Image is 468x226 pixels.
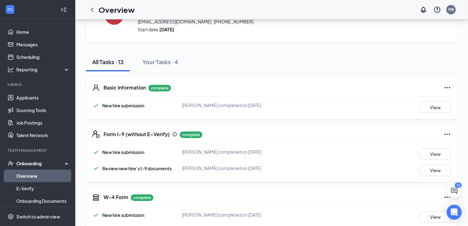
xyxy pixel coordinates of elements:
div: Your Tasks · 4 [142,58,178,66]
a: Scheduling [16,51,70,63]
div: Team Management [8,148,69,153]
a: Talent Network [16,129,70,141]
button: ChatActive [447,183,462,198]
a: E-Verify [16,182,70,195]
p: complete [148,85,171,91]
svg: Ellipses [444,193,451,201]
a: Job Postings [16,116,70,129]
a: Overview [16,170,70,182]
a: Home [16,26,70,38]
div: 16 [455,182,462,188]
span: New hire submission [102,212,144,218]
h5: Basic Information [104,84,146,91]
div: Reporting [16,66,70,73]
a: Sourcing Tools [16,104,70,116]
svg: Checkmark [92,211,100,219]
div: Switch to admin view [16,213,60,220]
svg: TaxGovernmentIcon [92,193,100,201]
svg: Settings [8,213,14,220]
svg: Notifications [420,6,427,13]
div: MB [448,7,454,12]
a: Applicants [16,91,70,104]
svg: Info [172,132,177,137]
p: complete [131,194,153,201]
button: View [420,165,451,176]
span: [PERSON_NAME] completed on [DATE] [182,212,261,218]
svg: Ellipses [444,84,451,91]
span: New hire submission [102,103,144,108]
svg: Analysis [8,66,14,73]
svg: Checkmark [92,102,100,109]
span: New hire submission [102,149,144,155]
svg: UserCheck [8,160,14,167]
span: [EMAIL_ADDRESS][DOMAIN_NAME] · [PHONE_NUMBER] [138,18,375,25]
svg: Ellipses [444,131,451,138]
div: All Tasks · 13 [92,58,124,66]
h5: W-4 Form [104,194,128,201]
svg: Checkmark [92,148,100,156]
a: Messages [16,38,70,51]
svg: Checkmark [92,165,100,172]
span: [PERSON_NAME] completed on [DATE] [182,165,261,171]
svg: FormI9EVerifyIcon [92,131,100,138]
svg: User [92,84,100,91]
button: View [420,148,451,160]
button: View [420,102,451,113]
strong: [DATE] [159,27,174,32]
span: [PERSON_NAME] completed on [DATE] [182,102,261,108]
svg: QuestionInfo [433,6,441,13]
div: Onboarding [16,160,65,167]
h1: Overview [98,4,135,15]
h5: Form I-9 (without E-Verify) [104,131,170,138]
span: Start date: [138,26,375,33]
div: Open Intercom Messenger [447,205,462,220]
div: Hiring [8,82,69,87]
p: complete [180,131,202,138]
svg: WorkstreamLogo [7,6,13,13]
span: [PERSON_NAME] completed on [DATE] [182,149,261,155]
svg: ChevronLeft [88,6,96,13]
button: View [420,211,451,223]
a: Onboarding Documents [16,195,70,207]
svg: Collapse [61,7,67,13]
span: Review new hire’s I-9 documents [102,166,172,171]
svg: ChatActive [450,187,458,195]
